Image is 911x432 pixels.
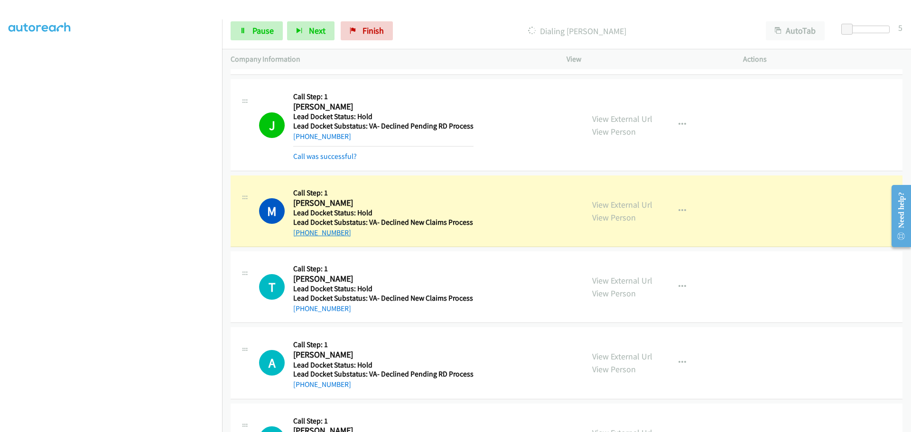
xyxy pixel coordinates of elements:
a: View External Url [592,199,652,210]
a: [PHONE_NUMBER] [293,304,351,313]
iframe: Resource Center [883,178,911,254]
h1: J [259,112,285,138]
div: The call is yet to be attempted [259,274,285,300]
a: View Person [592,126,636,137]
h5: Lead Docket Substatus: VA- Declined Pending RD Process [293,369,474,379]
p: Actions [743,54,902,65]
h5: Lead Docket Status: Hold [293,284,473,294]
h1: A [259,350,285,376]
a: Call was successful? [293,152,357,161]
a: [PHONE_NUMBER] [293,228,351,237]
div: Delay between calls (in seconds) [846,26,890,33]
h5: Lead Docket Substatus: VA- Declined New Claims Process [293,218,473,227]
h5: Call Step: 1 [293,340,474,349]
a: View Person [592,288,636,299]
span: Finish [363,25,384,36]
h5: Lead Docket Substatus: VA- Declined Pending RD Process [293,121,474,131]
h5: Call Step: 1 [293,92,474,101]
a: Finish [341,21,393,40]
a: [PHONE_NUMBER] [293,132,351,141]
h1: M [259,198,285,224]
div: The call is yet to be attempted [259,350,285,376]
p: View [567,54,726,65]
h2: [PERSON_NAME] [293,349,474,360]
h5: Call Step: 1 [293,416,473,426]
h5: Lead Docket Status: Hold [293,208,473,218]
a: View External Url [592,275,652,286]
a: View Person [592,212,636,223]
h2: [PERSON_NAME] [293,198,470,209]
h1: T [259,274,285,300]
h5: Call Step: 1 [293,264,473,274]
h5: Call Step: 1 [293,188,473,198]
h2: [PERSON_NAME] [293,274,470,285]
p: Dialing [PERSON_NAME] [406,25,749,37]
span: Pause [252,25,274,36]
button: AutoTab [766,21,825,40]
p: Company Information [231,54,549,65]
h2: [PERSON_NAME] [293,101,470,112]
a: Pause [231,21,283,40]
a: View External Url [592,113,652,124]
a: View External Url [592,351,652,362]
a: [PHONE_NUMBER] [293,380,351,389]
h5: Lead Docket Substatus: VA- Declined New Claims Process [293,294,473,303]
h5: Lead Docket Status: Hold [293,112,474,121]
h5: Lead Docket Status: Hold [293,360,474,370]
button: Next [287,21,335,40]
div: 5 [898,21,902,34]
a: View Person [592,364,636,375]
span: Next [309,25,325,36]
